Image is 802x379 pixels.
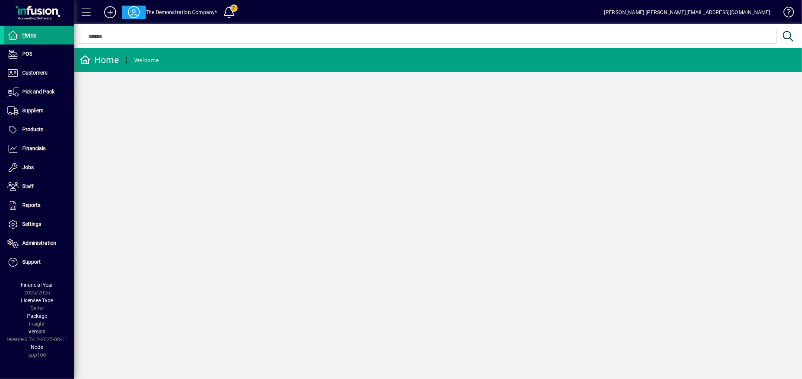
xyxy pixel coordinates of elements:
[778,1,793,26] a: Knowledge Base
[4,139,74,158] a: Financials
[98,6,122,19] button: Add
[31,344,43,350] span: Node
[22,183,34,189] span: Staff
[4,158,74,177] a: Jobs
[22,70,47,76] span: Customers
[4,196,74,215] a: Reports
[27,313,47,319] span: Package
[4,215,74,234] a: Settings
[22,221,41,227] span: Settings
[22,202,40,208] span: Reports
[29,329,46,334] span: Version
[22,259,41,265] span: Support
[22,164,34,170] span: Jobs
[22,126,43,132] span: Products
[146,6,217,18] div: The Demonstration Company*
[80,54,119,66] div: Home
[122,6,146,19] button: Profile
[4,234,74,253] a: Administration
[4,253,74,271] a: Support
[4,177,74,196] a: Staff
[4,121,74,139] a: Products
[21,282,53,288] span: Financial Year
[22,145,46,151] span: Financials
[22,51,32,57] span: POS
[4,45,74,63] a: POS
[604,6,770,18] div: [PERSON_NAME] [PERSON_NAME][EMAIL_ADDRESS][DOMAIN_NAME]
[4,102,74,120] a: Suppliers
[21,297,53,303] span: Licensee Type
[22,240,56,246] span: Administration
[4,64,74,82] a: Customers
[4,83,74,101] a: Pick and Pack
[22,108,43,113] span: Suppliers
[22,89,55,95] span: Pick and Pack
[22,32,36,38] span: Home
